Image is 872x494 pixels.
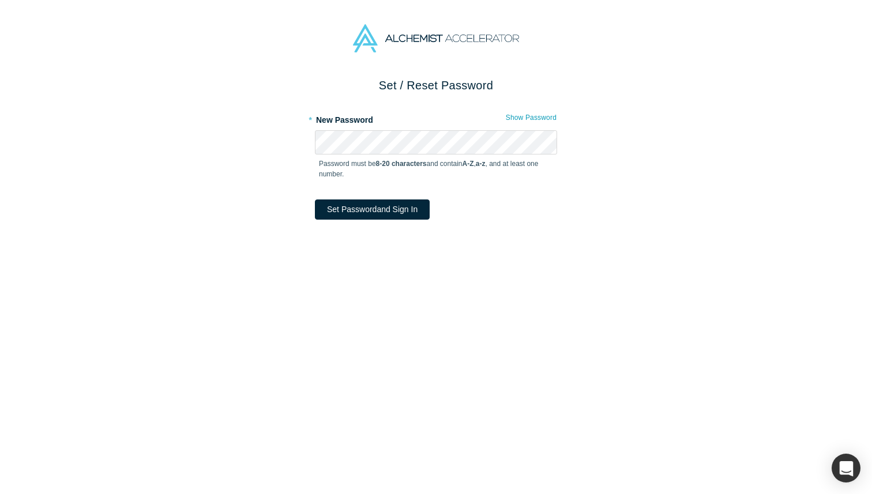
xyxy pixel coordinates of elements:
[353,24,519,52] img: Alchemist Accelerator Logo
[505,110,557,125] button: Show Password
[376,160,427,168] strong: 8-20 characters
[315,77,557,94] h2: Set / Reset Password
[476,160,486,168] strong: a-z
[315,199,430,220] button: Set Passwordand Sign In
[315,110,557,126] label: New Password
[319,159,553,179] p: Password must be and contain , , and at least one number.
[463,160,474,168] strong: A-Z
